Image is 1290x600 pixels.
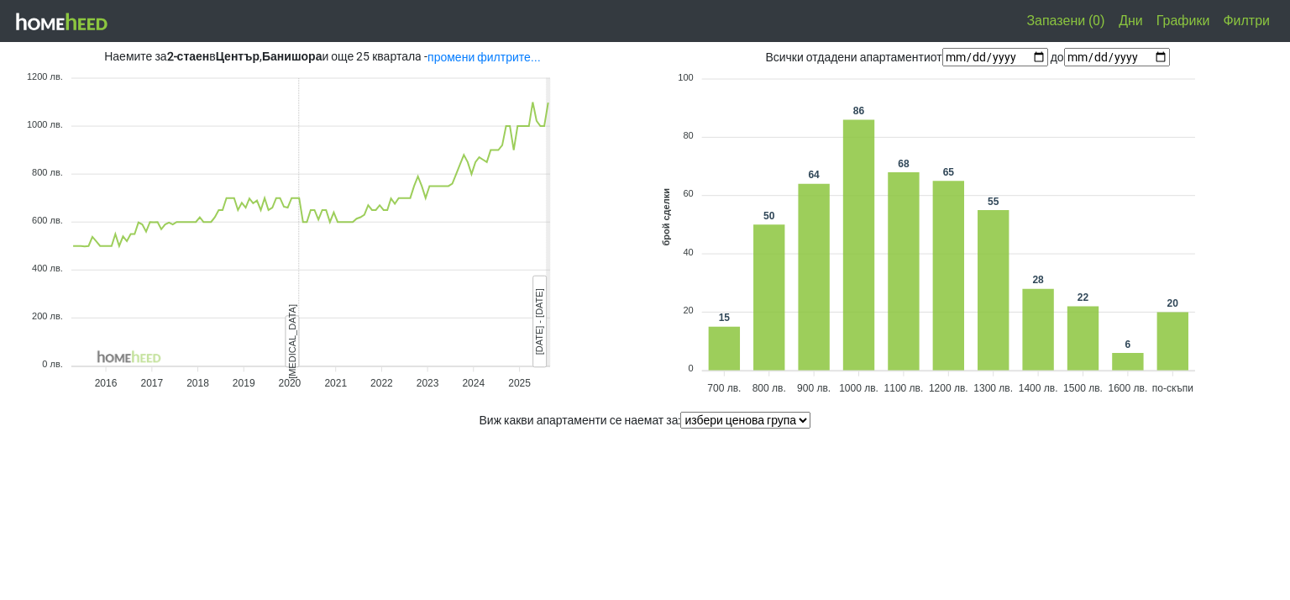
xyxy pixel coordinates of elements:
tspan: 900 лв. [797,382,831,394]
b: Център [216,50,260,63]
tspan: 60 [683,188,693,198]
tspan: 200 лв. [32,311,63,321]
tspan: 2018 [186,377,209,389]
tspan: 80 [683,130,693,140]
tspan: 1400 лв. [1019,382,1058,394]
tspan: 1600 лв. [1109,382,1148,394]
tspan: 2020 [279,377,302,389]
tspan: 400 лв. [32,263,63,273]
span: от [931,50,1048,64]
text: [MEDICAL_DATA] [287,304,297,379]
text: [DATE] - [DATE] [534,288,544,355]
a: Дни [1112,4,1150,38]
span: до [1051,50,1170,64]
tspan: по-скъпи [1152,382,1193,394]
form: Всички отдадени апартаменти [658,48,1277,66]
tspan: 700 лв. [707,382,741,394]
tspan: 1500 лв. [1063,382,1103,394]
tspan: 0 лв. [42,359,63,369]
tspan: 0 [689,363,694,373]
tspan: 2022 [370,377,393,389]
tspan: 2023 [417,377,439,389]
tspan: 100 [678,72,693,82]
tspan: 600 лв. [32,215,63,225]
div: Наемите за в , и още 25 кварталa - [13,48,632,66]
a: Филтри [1216,4,1277,38]
a: Запазени (0) [1020,4,1112,38]
tspan: брой сделки [661,188,671,246]
tspan: 2017 [141,377,164,389]
b: Банишора [262,50,322,63]
tspan: 20 [683,305,693,315]
tspan: 1300 лв. [973,382,1013,394]
tspan: 800 лв. [32,167,63,177]
tspan: 1000 лв. [839,382,878,394]
tspan: 40 [683,247,693,257]
tspan: 1200 лв. [27,71,63,82]
tspan: 1100 лв. [884,382,924,394]
tspan: 1000 лв. [27,119,63,129]
button: промени филтрите... [427,51,541,63]
tspan: 800 лв. [752,382,786,394]
tspan: 2021 [324,377,347,389]
tspan: 2025 [508,377,531,389]
b: 2-стаен [167,50,210,63]
tspan: 2024 [462,377,485,389]
tspan: 1200 лв. [929,382,968,394]
a: Графики [1150,4,1217,38]
tspan: 2016 [95,377,118,389]
tspan: 2019 [233,377,255,389]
